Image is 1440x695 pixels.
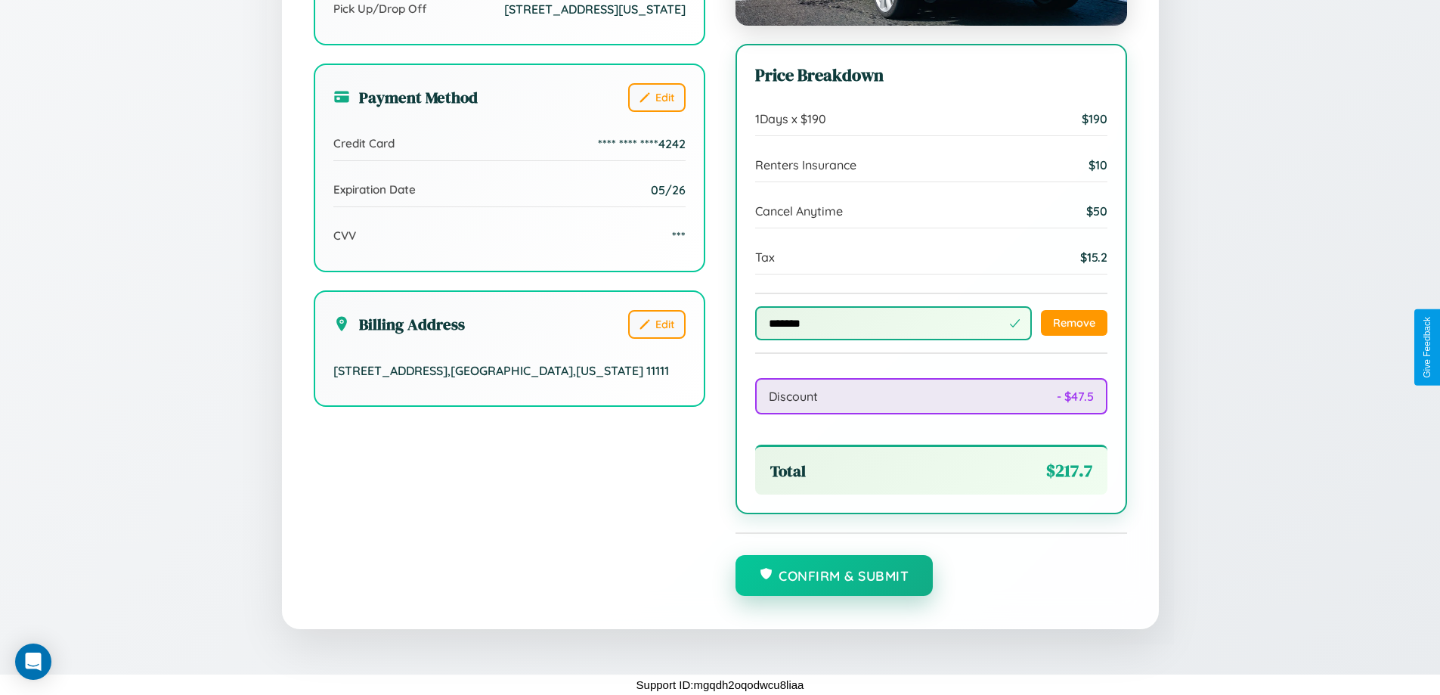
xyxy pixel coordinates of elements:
span: - $ 47.5 [1057,389,1094,404]
span: Renters Insurance [755,157,856,172]
span: CVV [333,228,356,243]
button: Remove [1041,310,1107,336]
span: $ 50 [1086,203,1107,219]
h3: Billing Address [333,313,465,335]
h3: Price Breakdown [755,64,1107,87]
span: [STREET_ADDRESS][US_STATE] [504,2,686,17]
span: $ 190 [1082,111,1107,126]
span: 05/26 [651,182,686,197]
span: Expiration Date [333,182,416,197]
span: Discount [769,389,818,404]
button: Edit [628,310,686,339]
button: Edit [628,83,686,112]
span: Tax [755,250,775,265]
div: Give Feedback [1422,317,1432,378]
span: $ 10 [1089,157,1107,172]
span: $ 217.7 [1046,459,1092,482]
p: Support ID: mgqdh2oqodwcu8liaa [636,675,804,695]
span: 1 Days x $ 190 [755,111,826,126]
span: Pick Up/Drop Off [333,2,427,16]
span: [STREET_ADDRESS] , [GEOGRAPHIC_DATA] , [US_STATE] 11111 [333,363,669,378]
span: Credit Card [333,136,395,150]
span: $ 15.2 [1080,250,1107,265]
span: Cancel Anytime [755,203,843,219]
span: Total [770,460,806,482]
div: Open Intercom Messenger [15,644,51,680]
h3: Payment Method [333,86,478,108]
button: Confirm & Submit [735,555,934,596]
